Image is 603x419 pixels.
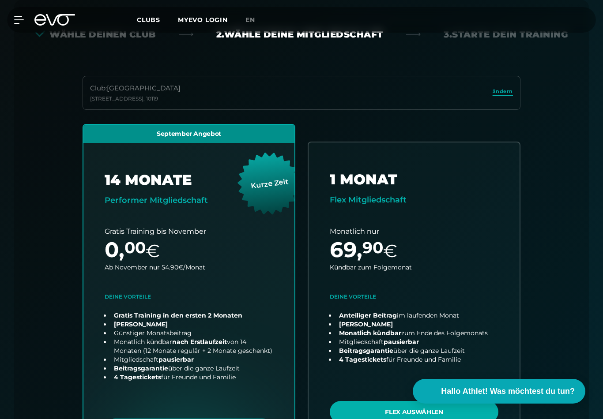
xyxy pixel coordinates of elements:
[245,16,255,24] span: en
[413,379,585,404] button: Hallo Athlet! Was möchtest du tun?
[493,88,513,95] span: ändern
[137,15,178,24] a: Clubs
[137,16,160,24] span: Clubs
[245,15,266,25] a: en
[441,385,575,397] span: Hallo Athlet! Was möchtest du tun?
[493,88,513,98] a: ändern
[178,16,228,24] a: MYEVO LOGIN
[90,95,181,102] div: [STREET_ADDRESS] , 10119
[90,83,181,94] div: Club : [GEOGRAPHIC_DATA]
